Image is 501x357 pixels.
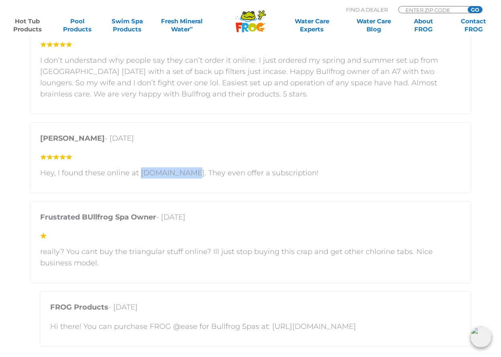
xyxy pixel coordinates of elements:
[40,55,461,100] p: I don’t understand why people say they can’t order it online. I just ordered my spring and summer...
[108,17,147,33] a: Swim SpaProducts
[58,17,97,33] a: PoolProducts
[468,6,482,13] input: GO
[190,25,193,30] sup: ∞
[40,133,461,148] p: - [DATE]
[280,17,343,33] a: Water CareExperts
[50,302,461,317] p: - [DATE]
[40,211,461,227] p: - [DATE]
[40,134,105,143] strong: [PERSON_NAME]
[40,213,156,222] strong: Frustrated BUllfrog Spa Owner
[158,17,206,33] a: Fresh MineralWater∞
[50,321,461,332] p: Hi there! You can purchase FROG @ease for Bullfrog Spas at: [URL][DOMAIN_NAME]
[8,17,47,33] a: Hot TubProducts
[40,246,461,269] p: really? You cant buy the triangular stuff online? Ill just stop buying this crap and get other ch...
[354,17,393,33] a: Water CareBlog
[404,17,443,33] a: AboutFROG
[405,6,459,13] input: Zip Code Form
[40,167,461,178] p: Hey, I found these online at [DOMAIN_NAME]. They even offer a subscription!
[346,6,388,13] p: Find A Dealer
[470,326,491,347] img: openIcon
[50,303,108,312] strong: FROG Products
[454,17,493,33] a: ContactFROG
